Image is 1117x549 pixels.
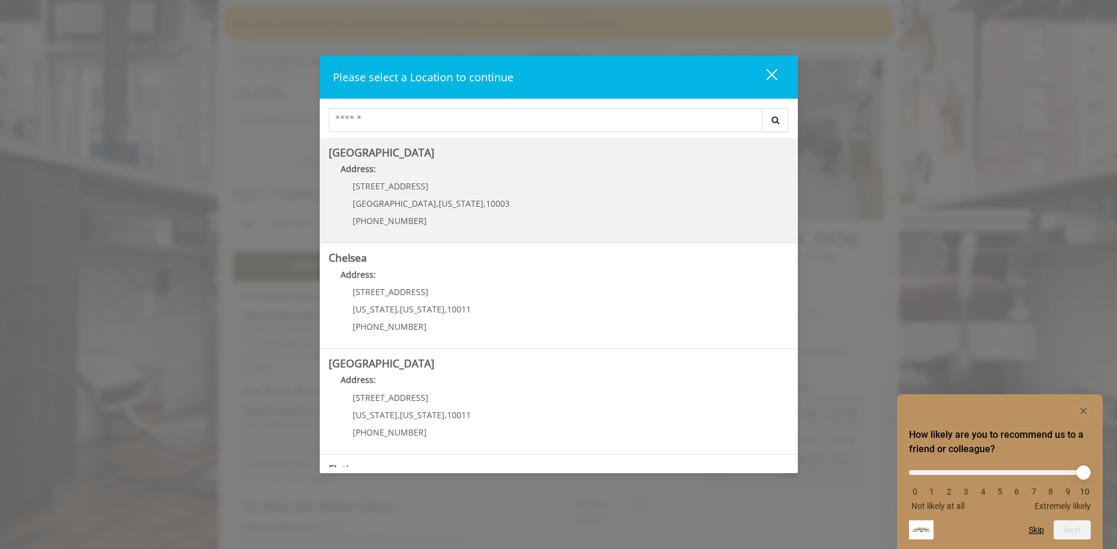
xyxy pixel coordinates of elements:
[909,461,1091,511] div: How likely are you to recommend us to a friend or colleague? Select an option from 0 to 10, with ...
[353,303,397,315] span: [US_STATE]
[353,215,427,226] span: [PHONE_NUMBER]
[1054,520,1091,539] button: Next question
[752,68,776,86] div: close dialog
[400,409,445,421] span: [US_STATE]
[1076,404,1091,418] button: Hide survey
[744,65,785,89] button: close dialog
[329,108,789,138] div: Center Select
[397,409,400,421] span: ,
[329,250,367,265] b: Chelsea
[353,321,427,332] span: [PHONE_NUMBER]
[909,487,921,496] li: 0
[436,198,439,209] span: ,
[943,487,955,496] li: 2
[909,404,1091,539] div: How likely are you to recommend us to a friend or colleague? Select an option from 0 to 10, with ...
[353,427,427,438] span: [PHONE_NUMBER]
[353,198,436,209] span: [GEOGRAPHIC_DATA]
[1045,487,1057,496] li: 8
[353,392,429,403] span: [STREET_ADDRESS]
[341,374,376,385] b: Address:
[1028,487,1040,496] li: 7
[1011,487,1023,496] li: 6
[1062,487,1074,496] li: 9
[447,303,471,315] span: 10011
[909,428,1091,456] h2: How likely are you to recommend us to a friend or colleague? Select an option from 0 to 10, with ...
[341,269,376,280] b: Address:
[926,487,938,496] li: 1
[960,487,972,496] li: 3
[329,145,434,160] b: [GEOGRAPHIC_DATA]
[445,303,447,315] span: ,
[397,303,400,315] span: ,
[483,198,486,209] span: ,
[400,303,445,315] span: [US_STATE]
[486,198,510,209] span: 10003
[329,108,763,132] input: Search Center
[977,487,989,496] li: 4
[911,501,965,511] span: Not likely at all
[329,462,366,476] b: Flatiron
[353,180,429,192] span: [STREET_ADDRESS]
[769,116,782,124] i: Search button
[445,409,447,421] span: ,
[439,198,483,209] span: [US_STATE]
[333,70,513,84] span: Please select a Location to continue
[341,163,376,174] b: Address:
[1079,487,1091,496] li: 10
[353,286,429,297] span: [STREET_ADDRESS]
[353,409,397,421] span: [US_STATE]
[994,487,1006,496] li: 5
[1029,525,1044,535] button: Skip
[1035,501,1091,511] span: Extremely likely
[447,409,471,421] span: 10011
[329,356,434,370] b: [GEOGRAPHIC_DATA]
